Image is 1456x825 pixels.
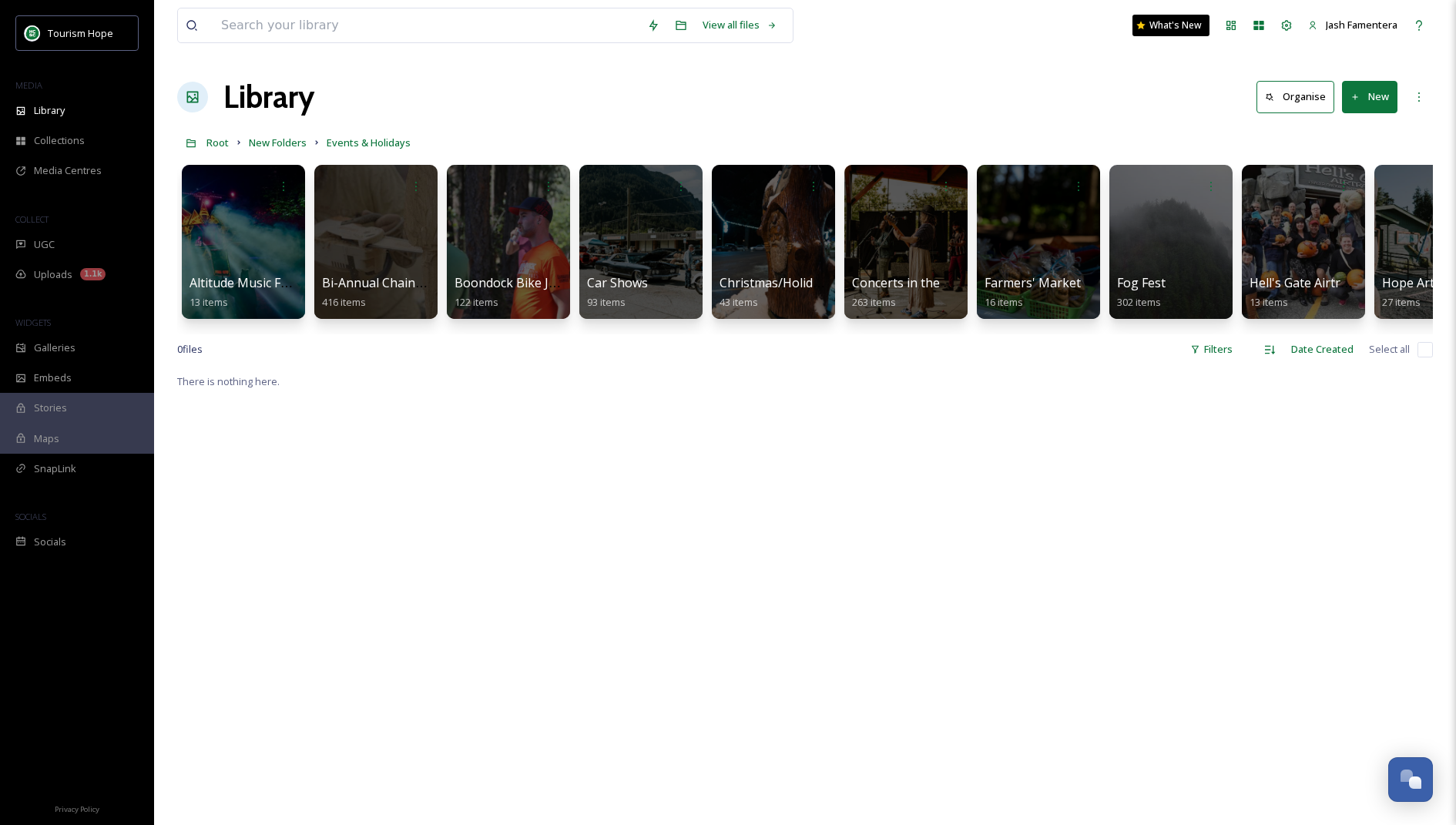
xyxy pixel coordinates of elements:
span: COLLECT [15,213,49,225]
span: UGC [34,237,55,252]
span: Hell's Gate Airtram Pumpkin Drop [1250,274,1446,291]
span: 13 items [190,295,228,309]
span: Jash Famentera [1326,18,1397,32]
a: Farmers' Market16 items [985,276,1081,309]
span: WIDGETS [15,317,51,328]
a: Bi-Annual Chainsaw Carving Competition416 items [322,276,560,309]
span: Galleries [34,340,75,355]
a: Jash Famentera [1300,10,1405,40]
a: Events & Holidays [327,133,411,152]
span: 263 items [852,295,896,309]
a: Car Shows93 items [587,276,648,309]
span: Fog Fest [1117,274,1166,291]
span: SOCIALS [15,511,46,522]
span: Car Shows [587,274,648,291]
a: What's New [1132,15,1209,36]
span: 16 items [985,295,1023,309]
span: 43 items [720,295,758,309]
a: Hell's Gate Airtram Pumpkin Drop13 items [1250,276,1446,309]
span: Collections [34,133,85,148]
span: Bi-Annual Chainsaw Carving Competition [322,274,560,291]
span: There is nothing here. [177,374,280,388]
button: Organise [1256,81,1334,112]
span: Events & Holidays [327,136,411,149]
a: Library [223,74,314,120]
span: Christmas/Holidays [720,274,832,291]
span: Select all [1369,342,1410,357]
span: 0 file s [177,342,203,357]
span: Stories [34,401,67,415]
button: New [1342,81,1397,112]
a: New Folders [249,133,307,152]
div: 1.1k [80,268,106,280]
a: Fog Fest302 items [1117,276,1166,309]
span: Privacy Policy [55,804,99,814]
a: View all files [695,10,785,40]
span: 122 items [455,295,498,309]
img: logo.png [25,25,40,41]
a: Boondock Bike Jam122 items [455,276,566,309]
span: Boondock Bike Jam [455,274,566,291]
span: 27 items [1382,295,1421,309]
span: Tourism Hope [48,26,113,40]
span: Embeds [34,371,72,385]
span: Library [34,103,65,118]
span: SnapLink [34,461,76,476]
a: Organise [1256,81,1342,112]
input: Search your library [213,8,639,42]
a: Privacy Policy [55,799,99,817]
span: 302 items [1117,295,1161,309]
span: Concerts in the Park [852,274,970,291]
div: Date Created [1283,334,1361,364]
span: Maps [34,431,59,446]
span: Media Centres [34,163,102,178]
a: Altitude Music Festival13 items [190,276,317,309]
span: 93 items [587,295,626,309]
span: Altitude Music Festival [190,274,317,291]
a: Christmas/Holidays43 items [720,276,832,309]
span: 416 items [322,295,366,309]
button: Open Chat [1388,757,1433,802]
span: Socials [34,535,66,549]
span: New Folders [249,136,307,149]
span: Root [206,136,229,149]
a: Concerts in the Park263 items [852,276,970,309]
a: Root [206,133,229,152]
div: Filters [1183,334,1240,364]
span: Uploads [34,267,72,282]
span: Farmers' Market [985,274,1081,291]
span: MEDIA [15,79,42,91]
span: 13 items [1250,295,1288,309]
